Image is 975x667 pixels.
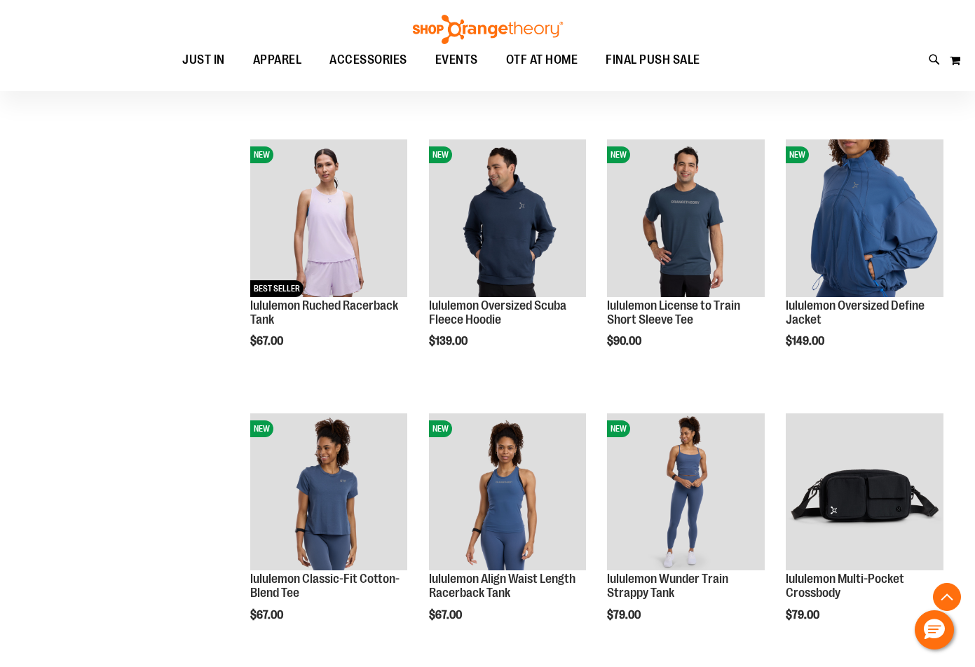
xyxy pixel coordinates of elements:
[422,132,594,383] div: product
[429,420,452,437] span: NEW
[250,413,408,571] img: lululemon Classic-Fit Cotton-Blend Tee
[422,406,594,657] div: product
[786,298,925,326] a: lululemon Oversized Define Jacket
[786,609,821,621] span: $79.00
[250,139,408,299] a: lululemon Ruched Racerback TankNEWBEST SELLER
[250,280,304,297] span: BEST SELLER
[250,139,408,297] img: lululemon Ruched Racerback Tank
[786,413,943,571] img: lululemon Multi-Pocket Crossbody
[607,413,765,571] img: lululemon Wunder Train Strappy Tank
[600,406,772,657] div: product
[239,44,316,76] a: APPAREL
[250,609,285,621] span: $67.00
[429,139,587,297] img: lululemon Oversized Scuba Fleece Hoodie
[250,335,285,348] span: $67.00
[786,413,943,573] a: lululemon Multi-Pocket Crossbody
[779,132,950,383] div: product
[786,572,904,600] a: lululemon Multi-Pocket Crossbody
[786,335,826,348] span: $149.00
[607,298,740,326] a: lululemon License to Train Short Sleeve Tee
[182,44,225,76] span: JUST IN
[607,139,765,297] img: lululemon License to Train Short Sleeve Tee
[933,583,961,611] button: Back To Top
[168,44,239,76] a: JUST IN
[779,406,950,657] div: product
[607,335,643,348] span: $90.00
[429,298,566,326] a: lululemon Oversized Scuba Fleece Hoodie
[915,610,954,649] button: Hello, have a question? Let’s chat.
[786,139,943,299] a: lululemon Oversized Define JacketNEW
[250,298,398,326] a: lululemon Ruched Racerback Tank
[315,44,421,76] a: ACCESSORIES
[600,132,772,383] div: product
[250,572,400,600] a: lululemon Classic-Fit Cotton-Blend Tee
[250,413,408,573] a: lululemon Classic-Fit Cotton-Blend TeeNEW
[250,146,273,163] span: NEW
[421,44,492,76] a: EVENTS
[607,139,765,299] a: lululemon License to Train Short Sleeve TeeNEW
[243,406,415,657] div: product
[786,139,943,297] img: lululemon Oversized Define Jacket
[492,44,592,76] a: OTF AT HOME
[429,335,470,348] span: $139.00
[429,572,575,600] a: lululemon Align Waist Length Racerback Tank
[411,15,565,44] img: Shop Orangetheory
[329,44,407,76] span: ACCESSORIES
[607,572,728,600] a: lululemon Wunder Train Strappy Tank
[435,44,478,76] span: EVENTS
[607,413,765,573] a: lululemon Wunder Train Strappy TankNEW
[429,146,452,163] span: NEW
[429,413,587,571] img: lululemon Align Waist Length Racerback Tank
[786,146,809,163] span: NEW
[429,413,587,573] a: lululemon Align Waist Length Racerback TankNEW
[592,44,714,76] a: FINAL PUSH SALE
[506,44,578,76] span: OTF AT HOME
[243,132,415,383] div: product
[429,609,464,621] span: $67.00
[253,44,302,76] span: APPAREL
[429,139,587,299] a: lululemon Oversized Scuba Fleece HoodieNEW
[250,420,273,437] span: NEW
[607,609,643,621] span: $79.00
[607,420,630,437] span: NEW
[606,44,700,76] span: FINAL PUSH SALE
[607,146,630,163] span: NEW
